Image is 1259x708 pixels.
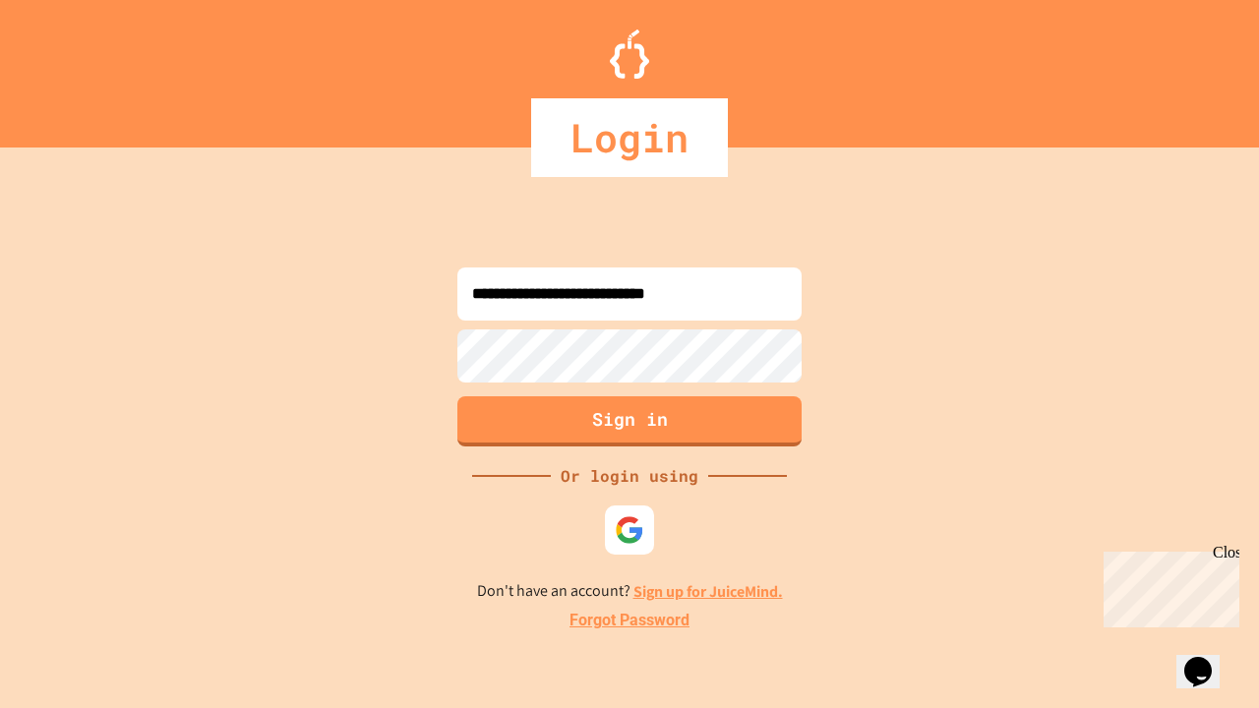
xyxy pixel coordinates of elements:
[610,29,649,79] img: Logo.svg
[531,98,728,177] div: Login
[570,609,689,632] a: Forgot Password
[615,515,644,545] img: google-icon.svg
[1096,544,1239,627] iframe: chat widget
[1176,629,1239,688] iframe: chat widget
[477,579,783,604] p: Don't have an account?
[633,581,783,602] a: Sign up for JuiceMind.
[551,464,708,488] div: Or login using
[457,396,802,446] button: Sign in
[8,8,136,125] div: Chat with us now!Close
